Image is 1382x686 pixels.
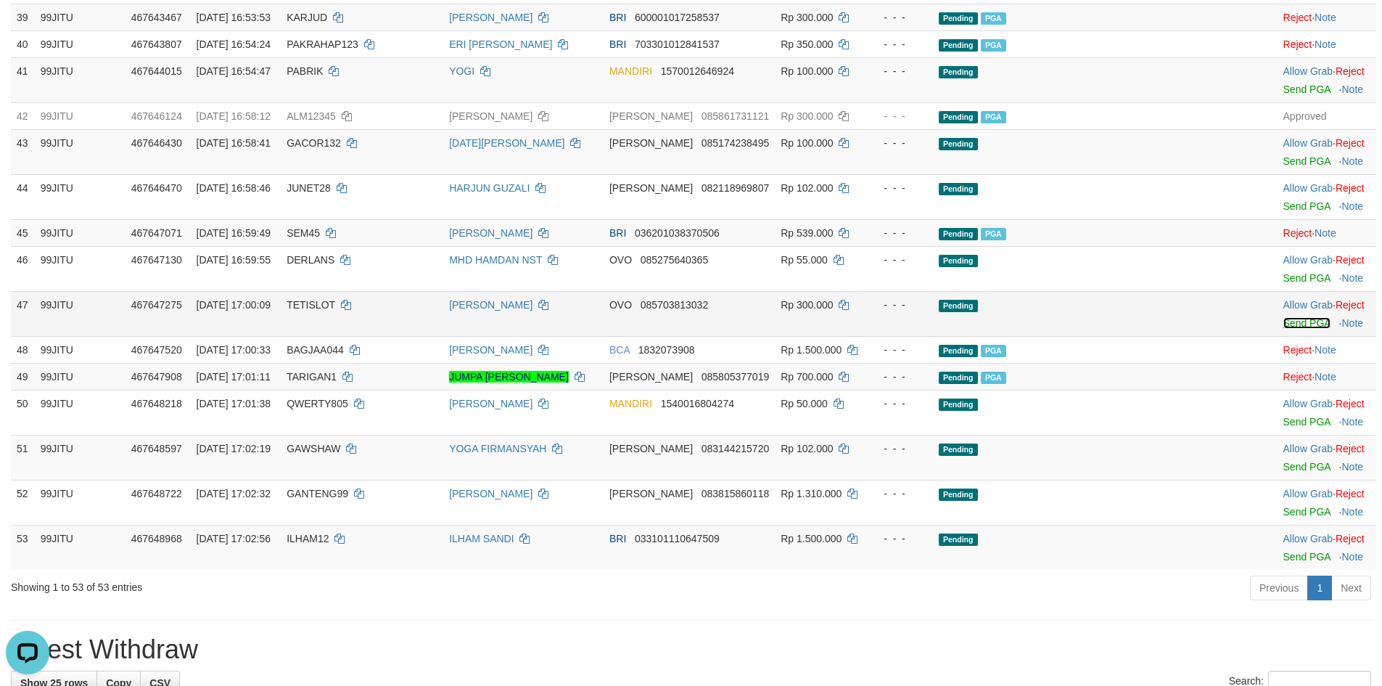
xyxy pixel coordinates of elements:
div: - - - [870,136,927,150]
td: 99JITU [35,4,126,30]
td: 99JITU [35,390,126,435]
span: Pending [939,399,978,411]
span: Pending [939,255,978,267]
td: 46 [11,246,35,291]
span: [PERSON_NAME] [609,110,693,122]
span: Pending [939,444,978,456]
a: ILHAM SANDI [449,533,514,544]
td: 50 [11,390,35,435]
span: 467648597 [131,443,182,454]
span: 467647520 [131,344,182,356]
a: [PERSON_NAME] [449,488,532,499]
span: Pending [939,39,978,52]
span: · [1283,65,1336,77]
a: Note [1315,227,1336,239]
a: HARJUN GUZALI [449,182,530,194]
td: 99JITU [35,435,126,480]
span: Copy 085275640365 to clipboard [641,254,708,266]
a: Reject [1283,371,1312,383]
td: · [1278,435,1376,480]
span: Rp 102.000 [781,443,833,454]
a: ERI [PERSON_NAME] [449,38,552,50]
td: · [1278,246,1376,291]
td: · [1278,30,1376,57]
span: Marked by aekskyline [981,111,1006,123]
div: - - - [870,226,927,240]
span: 467643467 [131,12,182,23]
td: 99JITU [35,57,126,102]
a: [PERSON_NAME] [449,12,532,23]
td: 99JITU [35,174,126,219]
a: Note [1341,155,1363,167]
span: Copy 1832073908 to clipboard [638,344,695,356]
td: 53 [11,525,35,570]
td: · [1278,336,1376,363]
div: - - - [870,369,927,384]
span: Copy 1570012646924 to clipboard [661,65,734,77]
a: Reject [1336,533,1365,544]
span: DERLANS [287,254,334,266]
a: Allow Grab [1283,182,1333,194]
a: Previous [1250,576,1308,600]
a: Allow Grab [1283,533,1333,544]
td: · [1278,291,1376,336]
span: BRI [609,38,626,50]
div: - - - [870,441,927,456]
span: Copy 1540016804274 to clipboard [661,398,734,409]
span: Marked by aekskyline [981,372,1006,384]
a: Note [1341,200,1363,212]
span: Rp 1.500.000 [781,533,842,544]
span: Copy 703301012841537 to clipboard [635,38,720,50]
td: 99JITU [35,219,126,246]
td: 40 [11,30,35,57]
span: [PERSON_NAME] [609,371,693,383]
a: Reject [1336,488,1365,499]
span: MANDIRI [609,398,652,409]
a: Reject [1336,137,1365,149]
a: Allow Grab [1283,254,1333,266]
span: · [1283,137,1336,149]
div: - - - [870,10,927,25]
span: OVO [609,299,632,311]
a: [PERSON_NAME] [449,227,532,239]
span: Copy 600001017258537 to clipboard [635,12,720,23]
span: TARIGAN1 [287,371,337,383]
div: - - - [870,531,927,546]
span: Pending [939,300,978,312]
div: - - - [870,37,927,52]
a: Reject [1283,227,1312,239]
span: [DATE] 16:54:24 [197,38,271,50]
span: JUNET28 [287,182,331,194]
a: Allow Grab [1283,443,1333,454]
td: 99JITU [35,291,126,336]
h1: Latest Withdraw [11,635,1371,664]
a: [PERSON_NAME] [449,299,532,311]
td: 99JITU [35,30,126,57]
td: 48 [11,336,35,363]
div: - - - [870,253,927,267]
span: [DATE] 16:59:55 [197,254,271,266]
div: - - - [870,343,927,357]
span: Pending [939,138,978,150]
span: 467648218 [131,398,182,409]
span: Rp 55.000 [781,254,828,266]
span: Pending [939,345,978,357]
span: Rp 350.000 [781,38,833,50]
span: 467647071 [131,227,182,239]
a: Reject [1336,65,1365,77]
a: JUMPA [PERSON_NAME] [449,371,569,383]
span: [DATE] 17:02:56 [197,533,271,544]
span: Rp 1.500.000 [781,344,842,356]
span: · [1283,182,1336,194]
a: Note [1341,317,1363,329]
a: Reject [1283,38,1312,50]
a: Allow Grab [1283,488,1333,499]
span: Rp 300.000 [781,299,833,311]
td: 99JITU [35,480,126,525]
a: Send PGA [1283,416,1330,428]
a: Reject [1336,398,1365,409]
a: Note [1341,272,1363,284]
td: · [1278,129,1376,174]
span: Copy 085174238495 to clipboard [702,137,769,149]
span: [PERSON_NAME] [609,443,693,454]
